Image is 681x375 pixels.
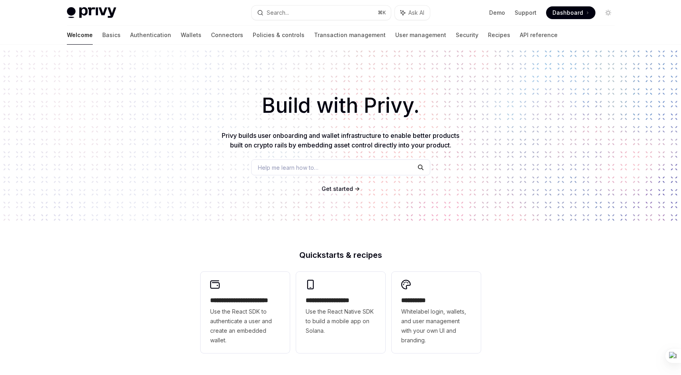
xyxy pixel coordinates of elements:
span: Use the React Native SDK to build a mobile app on Solana. [306,307,376,336]
button: Toggle dark mode [602,6,615,19]
span: Get started [322,185,353,192]
a: Demo [489,9,505,17]
a: Policies & controls [253,26,304,45]
a: User management [395,26,446,45]
a: Welcome [67,26,93,45]
button: Ask AI [395,6,430,20]
a: Connectors [211,26,243,45]
div: Search... [267,8,289,18]
h1: Build with Privy. [13,90,668,121]
a: Security [456,26,478,45]
a: Support [515,9,537,17]
span: Use the React SDK to authenticate a user and create an embedded wallet. [210,307,280,345]
a: Get started [322,185,353,193]
span: ⌘ K [378,10,386,16]
a: **** **** **** ***Use the React Native SDK to build a mobile app on Solana. [296,272,385,353]
span: Dashboard [552,9,583,17]
span: Ask AI [408,9,424,17]
span: Whitelabel login, wallets, and user management with your own UI and branding. [401,307,471,345]
img: light logo [67,7,116,18]
a: Recipes [488,26,510,45]
a: Wallets [181,26,201,45]
a: Authentication [130,26,171,45]
a: Transaction management [314,26,386,45]
a: API reference [520,26,558,45]
span: Privy builds user onboarding and wallet infrastructure to enable better products built on crypto ... [222,132,459,149]
a: Basics [102,26,121,45]
span: Help me learn how to… [258,163,318,172]
button: Search...⌘K [252,6,391,20]
h2: Quickstarts & recipes [201,251,481,259]
a: Dashboard [546,6,595,19]
a: **** *****Whitelabel login, wallets, and user management with your own UI and branding. [392,272,481,353]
